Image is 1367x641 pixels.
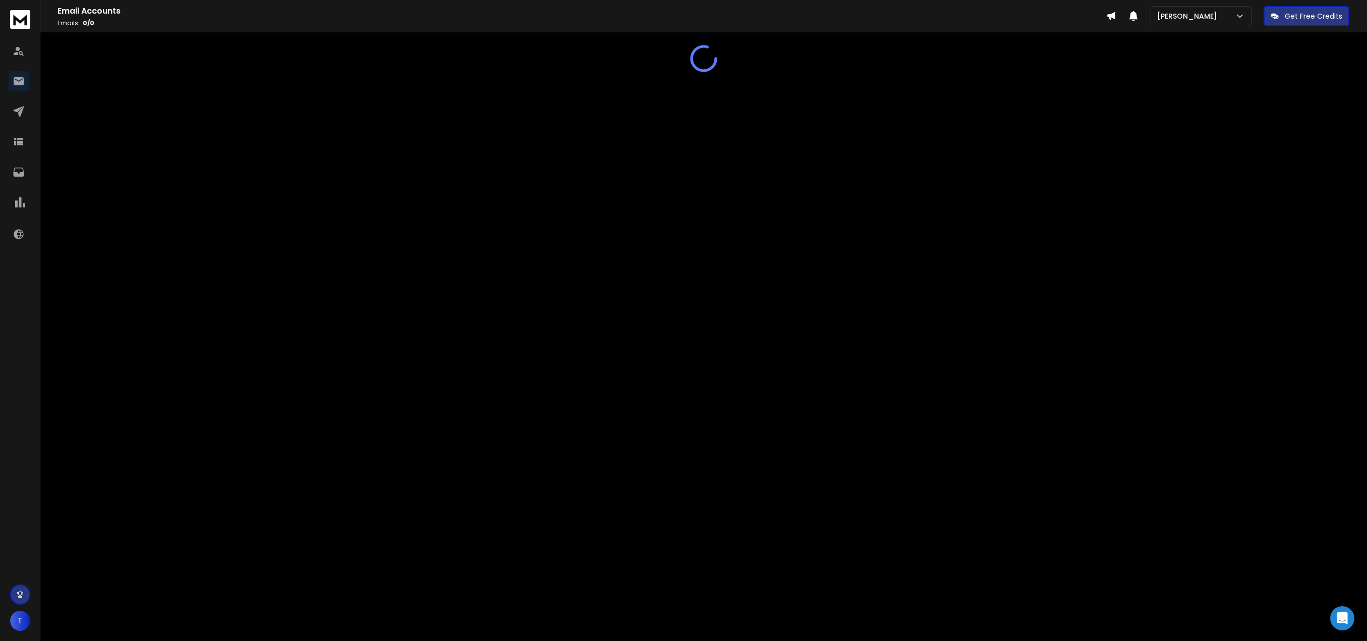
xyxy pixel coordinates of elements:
[1285,11,1342,21] p: Get Free Credits
[1157,11,1221,21] p: [PERSON_NAME]
[10,611,30,631] button: T
[10,10,30,29] img: logo
[83,19,94,27] span: 0 / 0
[58,19,1106,27] p: Emails :
[58,5,1106,17] h1: Email Accounts
[1264,6,1349,26] button: Get Free Credits
[1330,606,1354,630] div: Open Intercom Messenger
